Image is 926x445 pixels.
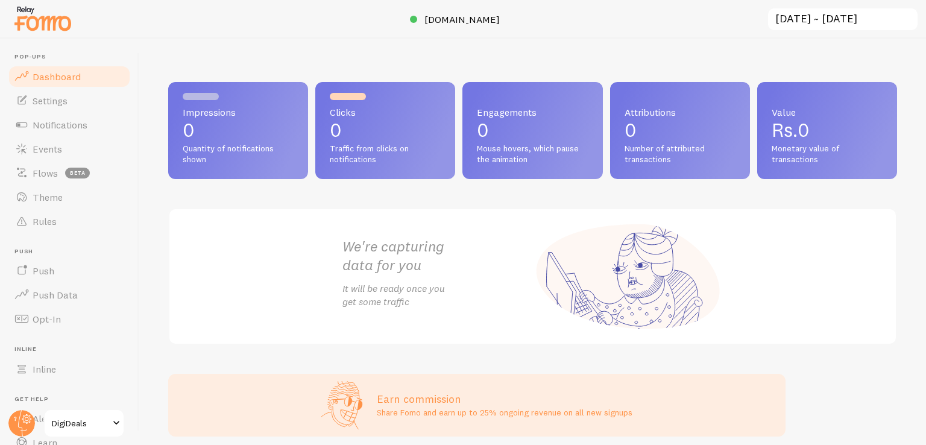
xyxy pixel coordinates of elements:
p: 0 [625,121,735,140]
a: Inline [7,357,131,381]
p: Share Fomo and earn up to 25% ongoing revenue on all new signups [377,406,632,418]
p: 0 [183,121,294,140]
span: Opt-In [33,313,61,325]
span: Events [33,143,62,155]
span: Engagements [477,107,588,117]
img: fomo-relay-logo-orange.svg [13,3,73,34]
h2: We're capturing data for you [342,237,533,274]
a: Alerts [7,406,131,431]
span: Pop-ups [14,53,131,61]
span: Push [14,248,131,256]
a: DigiDeals [43,409,125,438]
span: Rules [33,215,57,227]
p: It will be ready once you get some traffic [342,282,533,309]
p: 0 [330,121,441,140]
span: Monetary value of transactions [772,144,883,165]
a: Settings [7,89,131,113]
span: Notifications [33,119,87,131]
a: Rules [7,209,131,233]
span: Inline [14,346,131,353]
span: Flows [33,167,58,179]
span: Traffic from clicks on notifications [330,144,441,165]
span: beta [65,168,90,178]
span: Quantity of notifications shown [183,144,294,165]
span: DigiDeals [52,416,109,431]
span: Rs.0 [772,118,810,142]
a: Flows beta [7,161,131,185]
p: 0 [477,121,588,140]
span: Dashboard [33,71,81,83]
span: Push [33,265,54,277]
span: Theme [33,191,63,203]
span: Attributions [625,107,735,117]
span: Push Data [33,289,78,301]
a: Notifications [7,113,131,137]
a: Push [7,259,131,283]
h3: Earn commission [377,392,632,406]
a: Events [7,137,131,161]
span: Clicks [330,107,441,117]
a: Push Data [7,283,131,307]
span: Settings [33,95,68,107]
span: Value [772,107,883,117]
span: Mouse hovers, which pause the animation [477,144,588,165]
span: Get Help [14,396,131,403]
span: Number of attributed transactions [625,144,735,165]
span: Inline [33,363,56,375]
a: Opt-In [7,307,131,331]
span: Impressions [183,107,294,117]
a: Dashboard [7,65,131,89]
a: Theme [7,185,131,209]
